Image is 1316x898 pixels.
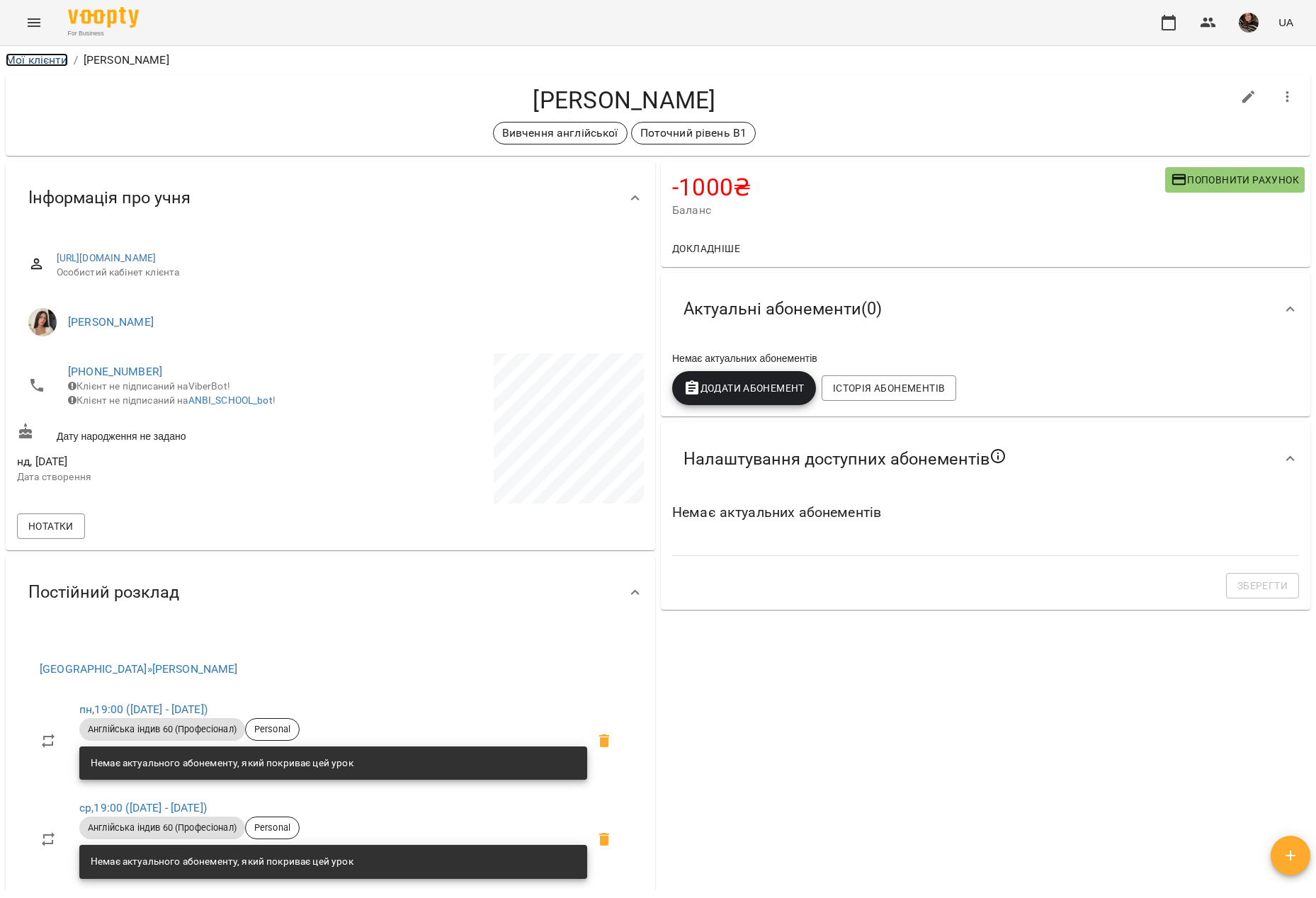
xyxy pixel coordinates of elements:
[683,380,805,397] span: Додати Абонемент
[68,7,139,28] img: Voopty Logo
[68,365,162,378] a: [PHONE_NUMBER]
[68,394,276,406] span: Клієнт не підписаний на !
[57,266,633,280] span: Особистий кабінет клієнта
[17,6,51,40] button: Menu
[17,453,328,470] span: нд, [DATE]
[587,724,621,758] span: Видалити приватний урок Пустовіт Анастасія Володимирівна пн 19:00 клієнта Береговець Ірина
[74,52,78,69] li: /
[1273,9,1299,35] button: UA
[17,513,85,539] button: Нотатки
[91,751,353,776] div: Немає актуального абонементу, який покриває цей урок
[661,422,1310,496] div: Налаштування доступних абонементів
[833,380,945,397] span: Історія абонементів
[17,470,328,484] p: Дата створення
[28,308,57,336] img: Пустовіт Анастасія Володимирівна
[631,122,756,144] div: Поточний рівень В1
[188,394,273,406] a: ANBI_SCHOOL_bot
[6,556,655,629] div: Постійний розклад
[672,371,816,405] button: Додати Абонемент
[672,173,1165,202] h4: -1000 ₴
[672,240,740,257] span: Докладніше
[683,448,1006,470] span: Налаштування доступних абонементів
[68,380,230,392] span: Клієнт не підписаний на ViberBot!
[502,125,618,142] p: Вивчення англійської
[68,315,154,329] a: [PERSON_NAME]
[1165,167,1305,193] button: Поповнити рахунок
[246,822,299,834] span: Personal
[79,801,207,814] a: ср,19:00 ([DATE] - [DATE])
[246,723,299,736] span: Personal
[84,52,169,69] p: [PERSON_NAME]
[1239,13,1259,33] img: 50c54b37278f070f9d74a627e50a0a9b.jpg
[17,86,1232,115] h4: [PERSON_NAME]
[661,273,1310,346] div: Актуальні абонементи(0)
[79,703,208,716] a: пн,19:00 ([DATE] - [DATE])
[6,52,1310,69] nav: breadcrumb
[91,849,353,875] div: Немає актуального абонементу, який покриває цей урок
[28,187,191,209] span: Інформація про учня
[672,501,1299,523] h6: Немає актуальних абонементів
[666,236,746,261] button: Докладніше
[493,122,628,144] div: Вивчення англійської
[14,420,331,446] div: Дату народження не задано
[79,822,245,834] span: Англійська індив 60 (Професіонал)
[28,581,179,603] span: Постійний розклад
[6,53,68,67] a: Мої клієнти
[587,822,621,856] span: Видалити приватний урок Пустовіт Анастасія Володимирівна ср 19:00 клієнта Береговець Ірина
[822,375,956,401] button: Історія абонементів
[1171,171,1299,188] span: Поповнити рахунок
[57,252,157,263] a: [URL][DOMAIN_NAME]
[683,298,882,320] span: Актуальні абонементи ( 0 )
[68,29,139,38] span: For Business
[79,723,245,736] span: Англійська індив 60 (Професіонал)
[1278,15,1293,30] span: UA
[672,202,1165,219] span: Баланс
[989,448,1006,465] svg: Якщо не обрано жодного, клієнт зможе побачити всі публічні абонементи
[640,125,747,142] p: Поточний рівень В1
[40,662,238,676] a: [GEOGRAPHIC_DATA]»[PERSON_NAME]
[6,161,655,234] div: Інформація про учня
[28,518,74,535] span: Нотатки
[669,348,1302,368] div: Немає актуальних абонементів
